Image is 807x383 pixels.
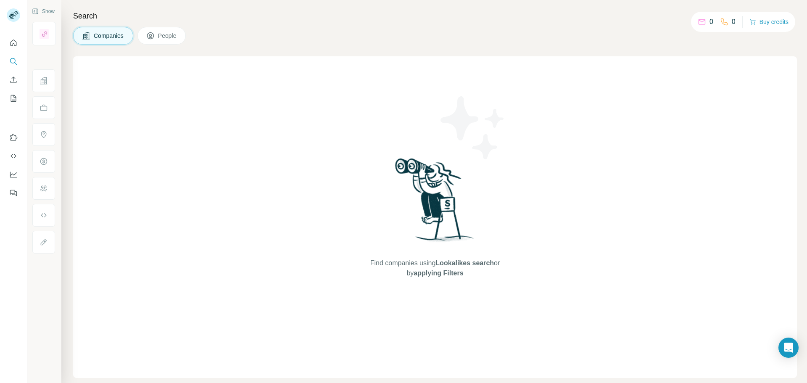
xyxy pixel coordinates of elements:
button: Show [26,5,61,18]
div: Open Intercom Messenger [778,338,799,358]
button: Feedback [7,185,20,201]
button: Enrich CSV [7,72,20,87]
button: Dashboard [7,167,20,182]
button: Use Surfe on LinkedIn [7,130,20,145]
button: Search [7,54,20,69]
button: Buy credits [749,16,789,28]
button: Use Surfe API [7,148,20,164]
img: Surfe Illustration - Woman searching with binoculars [391,156,479,250]
span: Companies [94,32,124,40]
p: 0 [732,17,736,27]
span: Lookalikes search [435,259,494,267]
img: Surfe Illustration - Stars [435,90,511,166]
button: My lists [7,91,20,106]
span: People [158,32,177,40]
h4: Search [73,10,797,22]
span: Find companies using or by [368,258,502,278]
p: 0 [709,17,713,27]
button: Quick start [7,35,20,50]
span: applying Filters [414,269,463,277]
